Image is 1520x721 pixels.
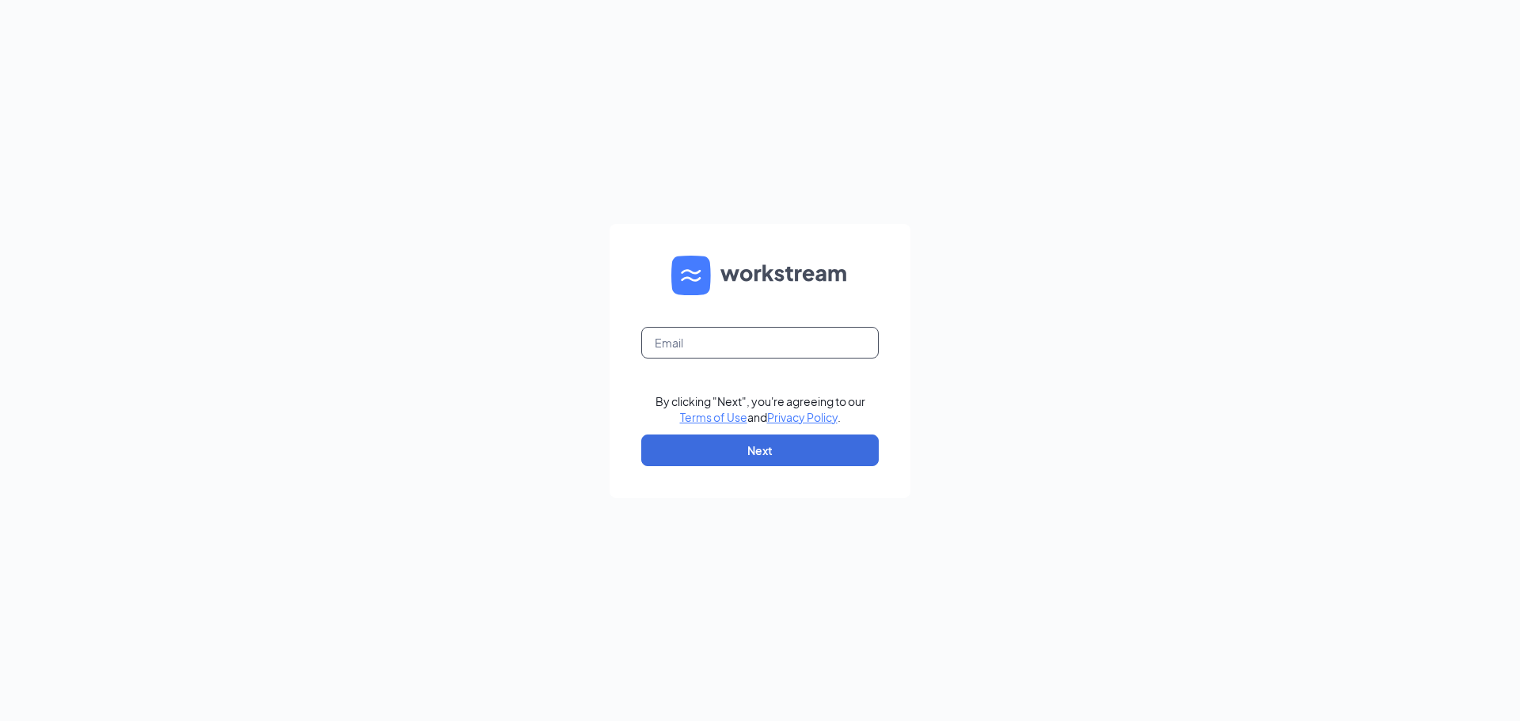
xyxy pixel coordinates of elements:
[655,393,865,425] div: By clicking "Next", you're agreeing to our and .
[680,410,747,424] a: Terms of Use
[671,256,849,295] img: WS logo and Workstream text
[767,410,838,424] a: Privacy Policy
[641,327,879,359] input: Email
[641,434,879,466] button: Next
